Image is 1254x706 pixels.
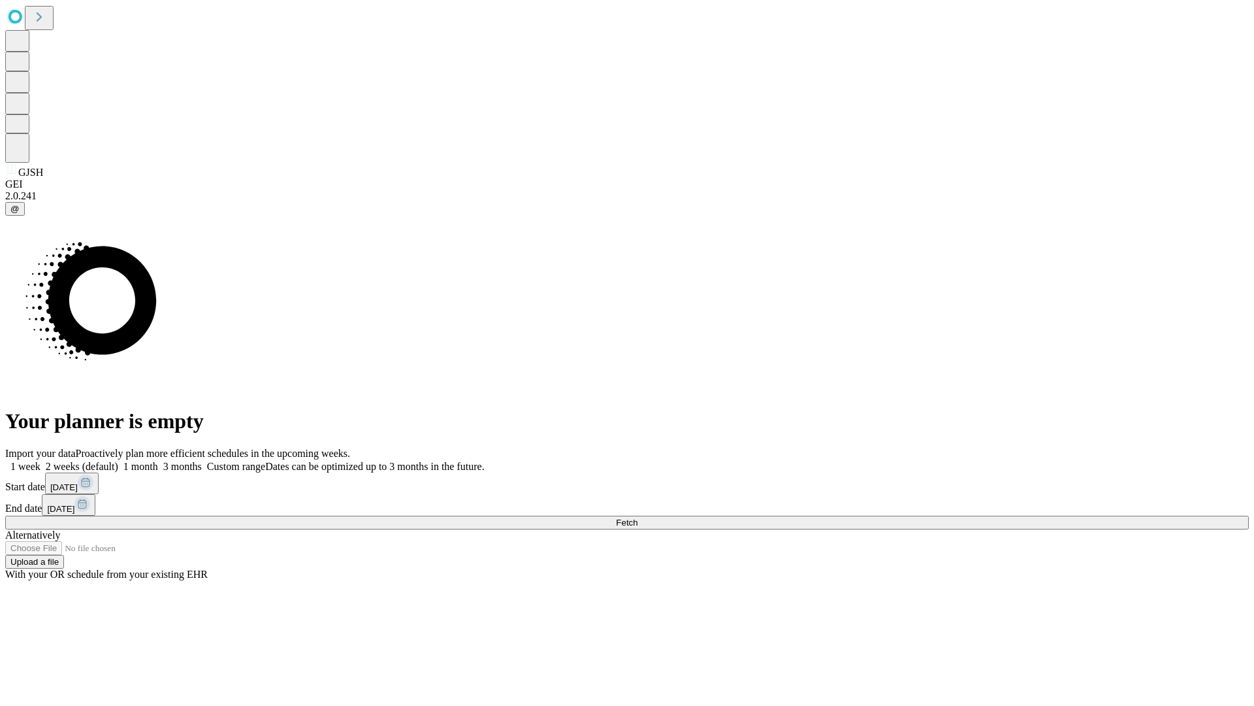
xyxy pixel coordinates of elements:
span: 2 weeks (default) [46,461,118,472]
span: GJSH [18,167,43,178]
span: 1 month [123,461,158,472]
span: Fetch [616,518,637,528]
span: Custom range [207,461,265,472]
span: @ [10,204,20,214]
div: Start date [5,473,1249,494]
span: With your OR schedule from your existing EHR [5,569,208,580]
div: GEI [5,178,1249,190]
span: Alternatively [5,529,60,541]
div: 2.0.241 [5,190,1249,202]
button: [DATE] [42,494,95,516]
button: Fetch [5,516,1249,529]
span: [DATE] [50,482,78,492]
span: 3 months [163,461,202,472]
button: [DATE] [45,473,99,494]
h1: Your planner is empty [5,409,1249,433]
span: Import your data [5,448,76,459]
span: [DATE] [47,504,74,514]
button: @ [5,202,25,216]
button: Upload a file [5,555,64,569]
div: End date [5,494,1249,516]
span: Proactively plan more efficient schedules in the upcoming weeks. [76,448,350,459]
span: Dates can be optimized up to 3 months in the future. [265,461,484,472]
span: 1 week [10,461,40,472]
